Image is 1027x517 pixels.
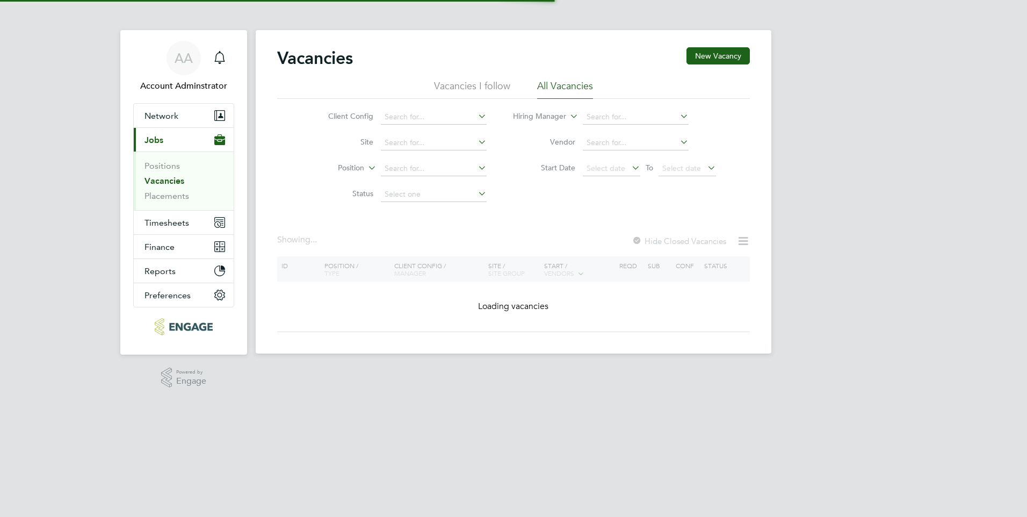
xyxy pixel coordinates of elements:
[134,128,234,152] button: Jobs
[312,189,373,198] label: Status
[310,234,317,245] span: ...
[513,137,575,147] label: Vendor
[134,283,234,307] button: Preferences
[632,236,726,246] label: Hide Closed Vacancies
[134,235,234,258] button: Finance
[134,259,234,283] button: Reports
[144,111,178,121] span: Network
[583,135,689,150] input: Search for...
[144,191,189,201] a: Placements
[504,111,566,122] label: Hiring Manager
[144,242,175,252] span: Finance
[686,47,750,64] button: New Vacancy
[434,80,510,99] li: Vacancies I follow
[133,318,234,335] a: Go to home page
[120,30,247,355] nav: Main navigation
[161,368,207,388] a: Powered byEngage
[642,161,656,175] span: To
[587,163,625,173] span: Select date
[134,104,234,127] button: Network
[302,163,364,174] label: Position
[175,51,193,65] span: AA
[144,290,191,300] span: Preferences
[381,135,487,150] input: Search for...
[133,80,234,92] span: Account Adminstrator
[312,137,373,147] label: Site
[144,218,189,228] span: Timesheets
[144,135,163,145] span: Jobs
[277,47,353,69] h2: Vacancies
[134,152,234,210] div: Jobs
[381,161,487,176] input: Search for...
[662,163,701,173] span: Select date
[381,110,487,125] input: Search for...
[513,163,575,173] label: Start Date
[144,266,176,276] span: Reports
[277,234,319,246] div: Showing
[133,41,234,92] a: AAAccount Adminstrator
[155,318,212,335] img: protocol-logo-retina.png
[144,161,180,171] a: Positions
[134,211,234,234] button: Timesheets
[537,80,593,99] li: All Vacancies
[176,368,206,377] span: Powered by
[381,187,487,202] input: Select one
[144,176,184,186] a: Vacancies
[583,110,689,125] input: Search for...
[312,111,373,121] label: Client Config
[176,377,206,386] span: Engage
